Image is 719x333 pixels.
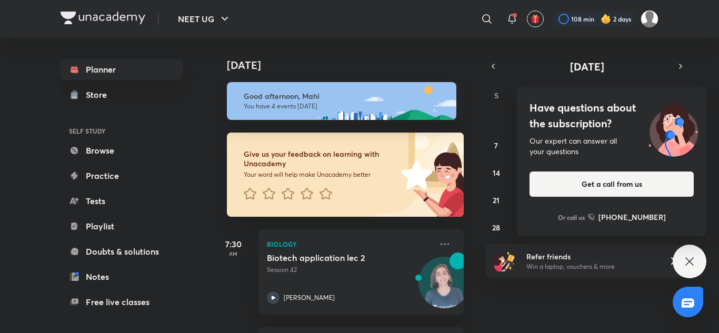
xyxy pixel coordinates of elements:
[558,213,585,222] p: Or call us
[61,12,145,27] a: Company Logo
[244,149,397,168] h6: Give us your feedback on learning with Unacademy
[172,8,237,29] button: NEET UG
[61,216,183,237] a: Playlist
[494,250,515,271] img: referral
[244,170,397,179] p: Your word will help make Unacademy better
[61,84,183,105] a: Store
[365,133,464,217] img: feedback_image
[493,195,500,205] abbr: September 21, 2025
[494,140,498,150] abbr: September 7, 2025
[212,238,254,250] h5: 7:30
[267,253,398,263] h5: Biotech application lec 2
[492,223,500,233] abbr: September 28, 2025
[488,219,505,236] button: September 28, 2025
[61,12,145,24] img: Company Logo
[267,238,432,250] p: Biology
[61,291,183,312] a: Free live classes
[494,90,498,100] abbr: Sunday
[588,211,666,223] a: [PHONE_NUMBER]
[61,122,183,140] h6: SELF STUDY
[598,211,666,223] h6: [PHONE_NUMBER]
[526,251,656,262] h6: Refer friends
[530,100,694,132] h4: Have questions about the subscription?
[61,266,183,287] a: Notes
[527,11,544,27] button: avatar
[61,59,183,80] a: Planner
[244,102,447,110] p: You have 4 events [DATE]
[570,59,604,74] span: [DATE]
[493,168,500,178] abbr: September 14, 2025
[267,265,432,275] p: Session 42
[488,191,505,208] button: September 21, 2025
[61,241,183,262] a: Doubts & solutions
[501,59,673,74] button: [DATE]
[244,92,447,101] h6: Good afternoon, Mahi
[526,262,656,271] p: Win a laptop, vouchers & more
[227,59,474,72] h4: [DATE]
[530,136,694,157] div: Our expert can answer all your questions
[488,164,505,181] button: September 14, 2025
[419,263,470,313] img: Avatar
[640,100,706,157] img: ttu_illustration_new.svg
[284,293,335,302] p: [PERSON_NAME]
[531,14,540,24] img: avatar
[86,88,113,101] div: Store
[488,137,505,154] button: September 7, 2025
[530,171,694,197] button: Get a call from us
[212,250,254,257] p: AM
[61,140,183,161] a: Browse
[227,82,456,120] img: afternoon
[61,165,183,186] a: Practice
[641,10,658,28] img: Mahi Singh
[61,190,183,211] a: Tests
[601,14,611,24] img: streak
